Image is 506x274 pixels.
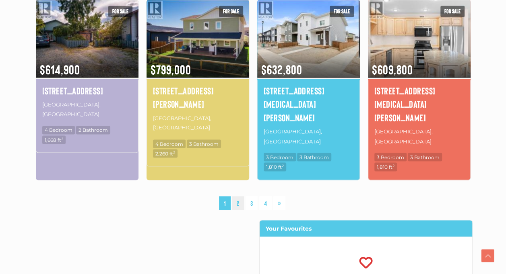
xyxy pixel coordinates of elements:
span: 3 Bedroom [264,153,296,161]
strong: Your Favourites [266,225,312,232]
span: 1 [219,196,231,210]
p: [GEOGRAPHIC_DATA], [GEOGRAPHIC_DATA] [42,99,132,120]
span: For sale [440,6,465,17]
span: For sale [108,6,132,17]
span: 1,810 ft [374,162,397,171]
a: [STREET_ADDRESS][PERSON_NAME] [153,84,243,111]
a: [STREET_ADDRESS] [42,84,132,98]
a: 3 [246,196,258,210]
span: 2,260 ft [153,149,178,157]
span: For sale [219,6,243,17]
sup: 2 [173,149,175,154]
p: [GEOGRAPHIC_DATA], [GEOGRAPHIC_DATA] [374,126,464,147]
span: $614,900 [36,51,138,78]
span: 3 Bathroom [187,139,221,148]
span: $609,800 [368,51,471,78]
span: 3 Bathroom [408,153,442,161]
p: [GEOGRAPHIC_DATA], [GEOGRAPHIC_DATA] [153,113,243,133]
span: 4 Bedroom [42,126,75,134]
span: 3 Bathroom [297,153,331,161]
span: For sale [330,6,354,17]
span: 4 Bedroom [153,139,186,148]
span: 1,810 ft [264,162,286,171]
span: $799,000 [147,51,249,78]
sup: 2 [392,163,394,168]
a: » [273,196,285,210]
p: [GEOGRAPHIC_DATA], [GEOGRAPHIC_DATA] [264,126,353,147]
sup: 2 [61,136,63,141]
a: 4 [259,196,272,210]
span: $632,800 [257,51,360,78]
a: 2 [232,196,244,210]
sup: 2 [282,163,284,168]
span: 2 Bathroom [76,126,110,134]
a: [STREET_ADDRESS][MEDICAL_DATA][PERSON_NAME] [264,84,353,125]
span: 3 Bedroom [374,153,407,161]
a: [STREET_ADDRESS][MEDICAL_DATA][PERSON_NAME] [374,84,464,125]
span: 1,668 ft [42,135,66,144]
